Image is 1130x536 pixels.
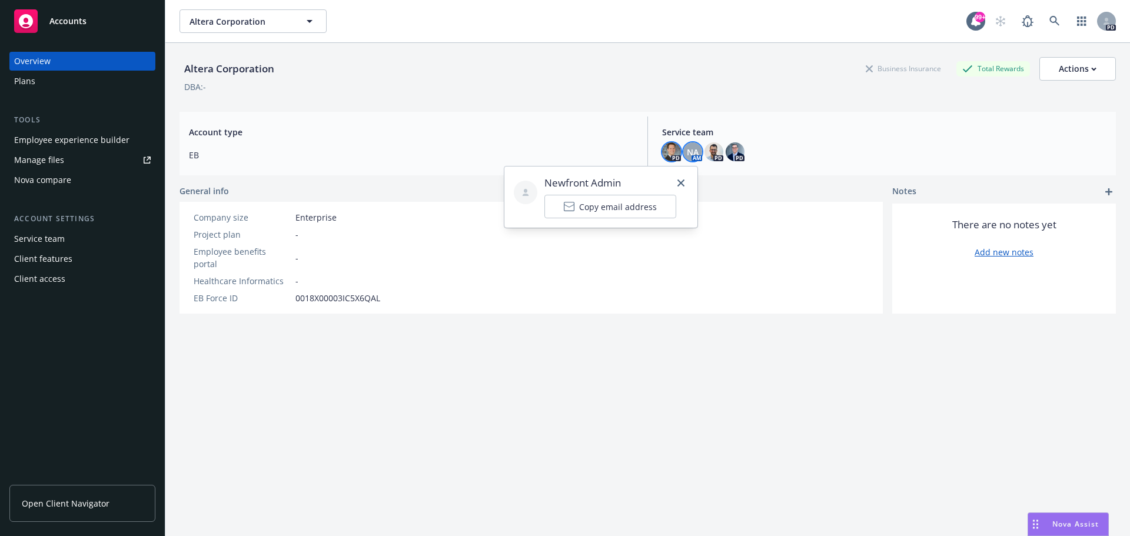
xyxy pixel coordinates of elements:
div: Client features [14,249,72,268]
a: Nova compare [9,171,155,189]
span: Enterprise [295,211,337,224]
span: 0018X00003IC5X6QAL [295,292,380,304]
button: Nova Assist [1028,512,1109,536]
div: Plans [14,72,35,91]
span: General info [180,185,229,197]
div: DBA: - [184,81,206,93]
button: Altera Corporation [180,9,327,33]
span: Service team [662,126,1106,138]
div: Manage files [14,151,64,169]
div: Healthcare Informatics [194,275,291,287]
span: - [295,252,298,264]
button: Actions [1039,57,1116,81]
div: Account settings [9,213,155,225]
button: Copy email address [544,195,676,218]
span: NA [687,146,699,158]
div: Employee benefits portal [194,245,291,270]
a: Client features [9,249,155,268]
a: Plans [9,72,155,91]
span: EB [189,149,633,161]
div: 99+ [975,12,985,22]
span: Open Client Navigator [22,497,109,510]
a: Accounts [9,5,155,38]
span: - [295,275,298,287]
a: Service team [9,229,155,248]
span: Accounts [49,16,87,26]
span: Altera Corporation [190,15,291,28]
a: Report a Bug [1016,9,1039,33]
img: photo [662,142,681,161]
div: Employee experience builder [14,131,129,149]
div: Actions [1059,58,1096,80]
div: Project plan [194,228,291,241]
div: Service team [14,229,65,248]
span: Copy email address [579,201,657,213]
a: Switch app [1070,9,1094,33]
span: There are no notes yet [952,218,1056,232]
div: Total Rewards [956,61,1030,76]
div: EB Force ID [194,292,291,304]
a: close [674,176,688,190]
div: Tools [9,114,155,126]
a: Start snowing [989,9,1012,33]
div: Nova compare [14,171,71,189]
div: Company size [194,211,291,224]
a: Search [1043,9,1066,33]
a: Overview [9,52,155,71]
span: - [295,228,298,241]
div: Client access [14,269,65,288]
img: photo [704,142,723,161]
div: Overview [14,52,51,71]
div: Business Insurance [860,61,947,76]
a: add [1102,185,1116,199]
a: Employee experience builder [9,131,155,149]
span: Account type [189,126,633,138]
img: photo [726,142,745,161]
div: Altera Corporation [180,61,279,76]
span: Newfront Admin [544,176,676,190]
span: Notes [892,185,916,199]
a: Add new notes [975,246,1033,258]
a: Client access [9,269,155,288]
span: Nova Assist [1052,519,1099,529]
div: Drag to move [1028,513,1043,535]
a: Manage files [9,151,155,169]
